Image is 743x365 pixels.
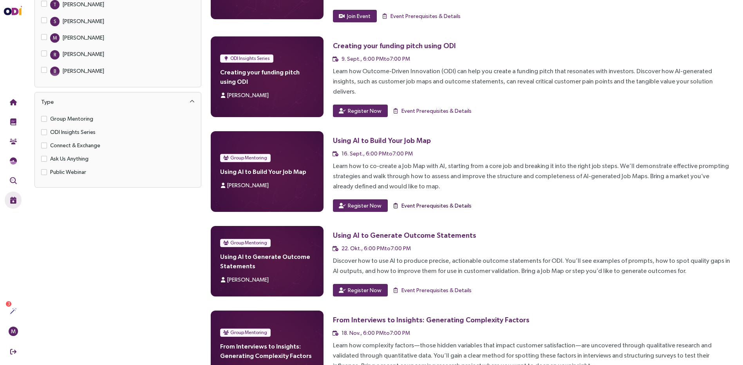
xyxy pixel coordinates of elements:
span: Connect & Exchange [47,141,103,150]
div: Creating your funding pitch using ODI [333,41,456,51]
button: Live Events [5,192,22,209]
span: Register Now [348,201,381,210]
span: 16. Sept., 6:00 PM to 7:00 PM [342,150,413,157]
div: Learn how Outcome-Driven Innovation (ODI) can help you create a funding pitch that resonates with... [333,66,730,97]
span: M [11,327,16,336]
button: Community [5,133,22,150]
button: Register Now [333,105,388,117]
span: [PERSON_NAME] [227,92,269,98]
img: Outcome Validation [10,177,17,184]
span: R [54,50,56,60]
span: Group Mentoring [47,114,96,123]
span: M [53,33,57,43]
div: Using AI to Generate Outcome Statements [333,230,476,240]
div: From Interviews to Insights: Generating Complexity Factors [333,315,530,325]
h4: Using AI to Generate Outcome Statements [220,252,314,271]
button: Event Prerequisites & Details [381,10,461,22]
span: Event Prerequisites & Details [401,286,472,295]
span: [PERSON_NAME] [227,182,269,188]
button: Needs Framework [5,152,22,170]
span: 22. Okt., 6:00 PM to 7:00 PM [342,245,411,251]
span: Event Prerequisites & Details [401,201,472,210]
span: Register Now [348,107,381,115]
span: ODI Insights Series [47,128,99,136]
span: ODI Insights Series [230,54,270,62]
button: Training [5,113,22,130]
span: Ask Us Anything [47,154,92,163]
span: Group Mentoring [230,154,267,162]
span: 3 [7,301,10,307]
h4: Using AI to Build Your Job Map [220,167,314,176]
img: JTBD Needs Framework [10,157,17,164]
div: Learn how to co-create a Job Map with AI, starting from a core job and breaking it into the right... [333,161,730,192]
button: Register Now [333,199,388,212]
button: M [5,323,22,340]
img: Actions [10,307,17,314]
button: Event Prerequisites & Details [392,105,472,117]
span: Event Prerequisites & Details [401,107,472,115]
button: Event Prerequisites & Details [392,199,472,212]
button: Sign Out [5,343,22,360]
h4: From Interviews to Insights: Generating Complexity Factors [220,342,314,360]
img: Live Events [10,197,17,204]
button: Register Now [333,284,388,296]
div: [PERSON_NAME] [63,67,104,75]
div: [PERSON_NAME] [63,50,104,58]
img: Community [10,138,17,145]
span: 9. Sept., 6:00 PM to 7:00 PM [342,56,410,62]
div: Discover how to use AI to produce precise, actionable outcome statements for ODI. You’ll see exam... [333,256,730,276]
span: S [54,17,56,26]
span: Group Mentoring [230,239,267,247]
span: [PERSON_NAME] [227,276,269,283]
button: Actions [5,302,22,320]
sup: 3 [6,301,11,307]
div: [PERSON_NAME] [63,17,104,25]
button: Join Event [333,10,377,22]
span: Group Mentoring [230,329,267,336]
span: Public Webinar [47,168,89,176]
span: 18. Nov., 6:00 PM to 7:00 PM [342,330,410,336]
div: Using AI to Build Your Job Map [333,136,431,145]
span: Join Event [347,12,371,20]
button: Event Prerequisites & Details [392,284,472,296]
div: Type [41,97,54,107]
button: Outcome Validation [5,172,22,189]
span: Event Prerequisites & Details [390,12,461,20]
img: Training [10,118,17,125]
div: [PERSON_NAME] [63,33,104,42]
span: Register Now [348,286,381,295]
div: Type [35,92,201,111]
button: Home [5,94,22,111]
span: B [54,67,56,76]
h4: Creating your funding pitch using ODI [220,67,314,86]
